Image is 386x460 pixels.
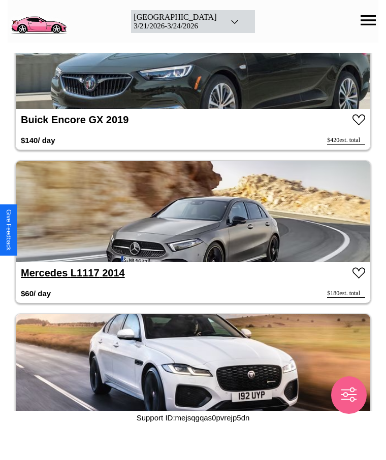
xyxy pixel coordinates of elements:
img: logo [8,5,70,36]
h3: $ 60 / day [21,284,51,303]
h3: $ 140 / day [21,131,55,150]
a: Buick Encore GX 2019 [21,114,128,125]
div: 3 / 21 / 2026 - 3 / 24 / 2026 [134,22,216,30]
div: Give Feedback [5,209,12,251]
a: Mercedes L1117 2014 [21,267,125,278]
div: [GEOGRAPHIC_DATA] [134,13,216,22]
div: $ 180 est. total [327,290,365,298]
div: $ 420 est. total [327,136,365,145]
p: Support ID: mejsqgqas0pvrejp5dn [137,411,250,424]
